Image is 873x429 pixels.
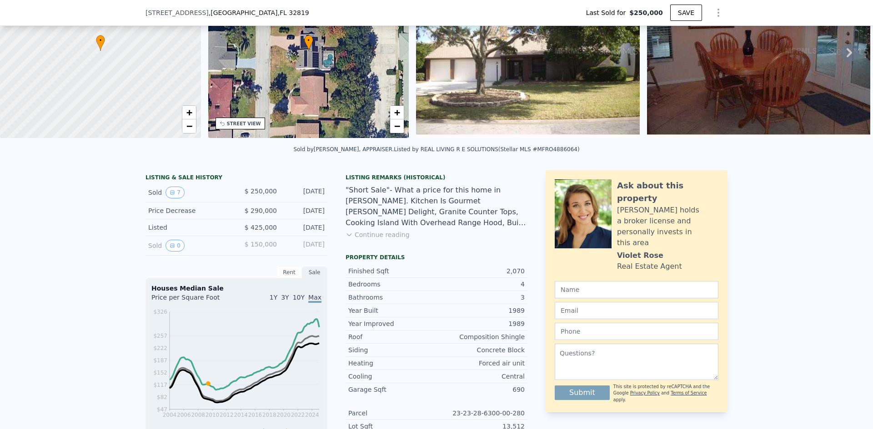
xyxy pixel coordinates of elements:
[348,372,436,381] div: Cooling
[281,294,289,301] span: 3Y
[436,332,525,341] div: Composition Shingle
[148,206,229,215] div: Price Decrease
[186,120,192,132] span: −
[234,412,248,418] tspan: 2014
[436,306,525,315] div: 1989
[346,230,410,239] button: Continue reading
[394,107,400,118] span: +
[613,384,718,403] div: This site is protected by reCAPTCHA and the Google and apply.
[293,294,305,301] span: 10Y
[436,372,525,381] div: Central
[177,412,191,418] tspan: 2006
[220,412,234,418] tspan: 2012
[148,240,229,251] div: Sold
[305,412,319,418] tspan: 2024
[586,8,630,17] span: Last Sold for
[436,345,525,355] div: Concrete Block
[284,223,325,232] div: [DATE]
[346,174,527,181] div: Listing Remarks (Historical)
[284,187,325,198] div: [DATE]
[436,266,525,276] div: 2,070
[277,9,309,16] span: , FL 32819
[630,390,660,395] a: Privacy Policy
[153,370,167,376] tspan: $152
[348,385,436,394] div: Garage Sqft
[153,309,167,315] tspan: $326
[436,293,525,302] div: 3
[348,359,436,368] div: Heating
[436,359,525,368] div: Forced air unit
[166,240,185,251] button: View historical data
[709,4,727,22] button: Show Options
[148,223,229,232] div: Listed
[163,412,177,418] tspan: 2004
[348,280,436,289] div: Bedrooms
[166,187,185,198] button: View historical data
[390,119,404,133] a: Zoom out
[555,385,610,400] button: Submit
[245,187,277,195] span: $ 250,000
[182,119,196,133] a: Zoom out
[153,345,167,351] tspan: $222
[302,266,327,278] div: Sale
[153,382,167,388] tspan: $117
[308,294,321,303] span: Max
[186,107,192,118] span: +
[276,266,302,278] div: Rent
[276,412,291,418] tspan: 2020
[182,106,196,119] a: Zoom in
[157,394,167,400] tspan: $82
[436,280,525,289] div: 4
[304,35,313,51] div: •
[555,302,718,319] input: Email
[245,241,277,248] span: $ 150,000
[348,306,436,315] div: Year Built
[248,412,262,418] tspan: 2016
[151,293,236,307] div: Price per Square Foot
[436,409,525,418] div: 23-23-28-6300-00-280
[617,179,718,205] div: Ask about this property
[346,254,527,261] div: Property details
[394,120,400,132] span: −
[145,8,209,17] span: [STREET_ADDRESS]
[293,146,394,153] div: Sold by [PERSON_NAME], APPRAISER .
[96,36,105,44] span: •
[206,412,220,418] tspan: 2010
[284,206,325,215] div: [DATE]
[617,205,718,248] div: [PERSON_NAME] holds a broker license and personally invests in this area
[348,409,436,418] div: Parcel
[96,35,105,51] div: •
[145,174,327,183] div: LISTING & SALE HISTORY
[555,281,718,298] input: Name
[671,390,707,395] a: Terms of Service
[209,8,309,17] span: , [GEOGRAPHIC_DATA]
[227,120,261,127] div: STREET VIEW
[262,412,276,418] tspan: 2018
[617,250,663,261] div: Violet Rose
[304,36,313,44] span: •
[348,319,436,328] div: Year Improved
[555,323,718,340] input: Phone
[348,266,436,276] div: Finished Sqft
[390,106,404,119] a: Zoom in
[245,224,277,231] span: $ 425,000
[670,5,702,21] button: SAVE
[629,8,663,17] span: $250,000
[191,412,205,418] tspan: 2008
[153,333,167,339] tspan: $257
[436,319,525,328] div: 1989
[151,284,321,293] div: Houses Median Sale
[245,207,277,214] span: $ 290,000
[284,240,325,251] div: [DATE]
[153,357,167,364] tspan: $187
[348,345,436,355] div: Siding
[291,412,305,418] tspan: 2022
[617,261,682,272] div: Real Estate Agent
[348,332,436,341] div: Roof
[157,406,167,413] tspan: $47
[348,293,436,302] div: Bathrooms
[270,294,277,301] span: 1Y
[394,146,579,153] div: Listed by REAL LIVING R E SOLUTIONS (Stellar MLS #MFRO4886064)
[346,185,527,228] div: "Short Sale"- What a price for this home in [PERSON_NAME]. Kitchen Is Gourmet [PERSON_NAME] Delig...
[148,187,229,198] div: Sold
